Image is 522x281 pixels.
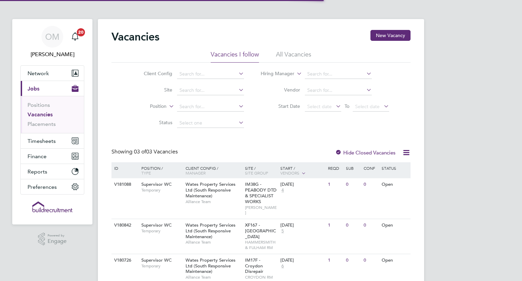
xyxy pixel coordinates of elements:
span: IM17F - Croydon Disrepair [245,257,263,275]
input: Search for... [177,86,244,95]
label: Hide Closed Vacancies [335,149,396,156]
span: Reports [28,168,47,175]
span: Supervisor WC [141,222,172,228]
div: 0 [362,178,380,191]
span: OM [45,32,59,41]
span: Wates Property Services Ltd (South Responsive Maintenance) [186,222,236,239]
div: 1 [326,178,344,191]
a: Positions [28,102,50,108]
a: 20 [68,26,82,48]
a: Go to home page [20,201,84,212]
div: Position / [136,162,184,179]
div: Reqd [326,162,344,174]
div: 1 [326,254,344,267]
div: ID [112,162,136,174]
button: Network [21,66,84,81]
button: New Vacancy [370,30,411,41]
div: [DATE] [280,182,325,187]
div: 0 [344,254,362,267]
div: Site / [243,162,279,179]
span: HAMMERSMITH & FULHAM RM [245,239,277,250]
span: Manager [186,170,206,176]
span: Preferences [28,184,57,190]
span: Temporary [141,228,182,234]
span: Site Group [245,170,268,176]
span: XF167 - [GEOGRAPHIC_DATA] [245,222,276,239]
span: Network [28,70,49,77]
label: Hiring Manager [255,70,294,77]
label: Start Date [261,103,300,109]
span: Alliance Team [186,199,242,204]
button: Jobs [21,81,84,96]
a: Vacancies [28,111,53,118]
label: Status [133,119,172,126]
li: Vacancies I follow [211,50,259,63]
button: Finance [21,149,84,164]
span: 4 [280,187,285,193]
input: Search for... [305,86,372,95]
button: Timesheets [21,133,84,148]
span: CROYDON RM [245,275,277,280]
span: Select date [355,103,380,110]
h2: Vacancies [111,30,159,44]
nav: Main navigation [12,19,92,225]
div: 0 [344,178,362,191]
div: Jobs [21,96,84,133]
label: Vendor [261,87,300,93]
span: Finance [28,153,47,160]
button: Preferences [21,179,84,194]
span: 5 [280,228,285,234]
span: 03 of [134,148,146,155]
span: Vendors [280,170,299,176]
label: Position [127,103,167,110]
div: Open [380,219,410,232]
a: OM[PERSON_NAME] [20,26,84,59]
div: V180726 [112,254,136,267]
input: Search for... [177,102,244,112]
span: Engage [48,238,67,244]
div: Sub [344,162,362,174]
span: Wates Property Services Ltd (South Responsive Maintenance) [186,181,236,199]
div: 0 [362,254,380,267]
label: Site [133,87,172,93]
span: Supervisor WC [141,181,172,187]
li: All Vacancies [276,50,311,63]
span: [PERSON_NAME] [245,205,277,215]
span: 03 Vacancies [134,148,178,155]
span: Temporary [141,263,182,269]
div: 0 [344,219,362,232]
img: buildrec-logo-retina.png [32,201,72,212]
span: Jobs [28,85,39,92]
a: Placements [28,121,56,127]
div: Start / [279,162,326,179]
span: IM38G - PEABODY DTD & SPECIALIST WORKS [245,181,277,204]
div: Conf [362,162,380,174]
div: [DATE] [280,258,325,263]
input: Search for... [305,69,372,79]
button: Reports [21,164,84,179]
div: V180842 [112,219,136,232]
span: Wates Property Services Ltd (South Responsive Maintenance) [186,257,236,275]
span: 20 [77,28,85,36]
span: Supervisor WC [141,257,172,263]
div: Client Config / [184,162,243,179]
div: Showing [111,148,179,155]
span: 6 [280,263,285,269]
div: Open [380,178,410,191]
span: Alliance Team [186,239,242,245]
div: 0 [362,219,380,232]
div: [DATE] [280,222,325,228]
div: 1 [326,219,344,232]
span: Alliance Team [186,275,242,280]
input: Search for... [177,69,244,79]
span: Odran McCarthy [20,50,84,59]
div: Status [380,162,410,174]
input: Select one [177,118,244,128]
div: V181088 [112,178,136,191]
span: Type [141,170,151,176]
span: Powered by [48,233,67,238]
a: Powered byEngage [38,233,67,246]
div: Open [380,254,410,267]
span: To [343,102,351,111]
span: Timesheets [28,138,56,144]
